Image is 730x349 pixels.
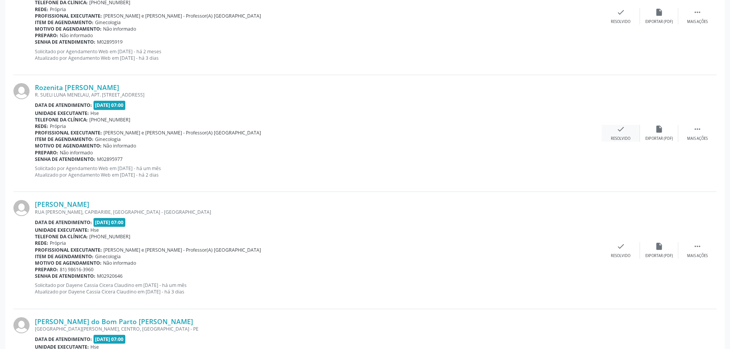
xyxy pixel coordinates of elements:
span: 81) 98616-3960 [60,266,94,273]
b: Preparo: [35,149,58,156]
b: Senha de atendimento: [35,273,95,279]
b: Telefone da clínica: [35,233,88,240]
i:  [693,242,702,251]
span: Própria [50,6,66,13]
b: Profissional executante: [35,247,102,253]
a: [PERSON_NAME] do Bom Parto [PERSON_NAME] [35,317,193,326]
i: insert_drive_file [655,8,663,16]
span: Própria [50,123,66,129]
b: Senha de atendimento: [35,39,95,45]
span: [PERSON_NAME] e [PERSON_NAME] - Professor(A) [GEOGRAPHIC_DATA] [103,13,261,19]
b: Item de agendamento: [35,136,94,143]
b: Senha de atendimento: [35,156,95,162]
a: [PERSON_NAME] [35,200,89,208]
b: Motivo de agendamento: [35,143,102,149]
i: check [617,242,625,251]
span: Própria [50,240,66,246]
span: Não informado [60,149,93,156]
div: Exportar (PDF) [645,19,673,25]
div: [GEOGRAPHIC_DATA][PERSON_NAME], CENTRO, [GEOGRAPHIC_DATA] - PE [35,326,602,332]
b: Rede: [35,6,48,13]
span: [PHONE_NUMBER] [89,233,130,240]
div: Exportar (PDF) [645,136,673,141]
span: Hse [90,227,99,233]
img: img [13,317,30,333]
div: Resolvido [611,19,630,25]
b: Data de atendimento: [35,336,92,342]
span: Não informado [60,32,93,39]
i:  [693,8,702,16]
b: Unidade executante: [35,227,89,233]
div: R. SUELI LUNA MENELAU, APT. [STREET_ADDRESS] [35,92,602,98]
i: insert_drive_file [655,125,663,133]
span: [DATE] 07:00 [94,101,126,110]
span: M02920646 [97,273,123,279]
span: [PHONE_NUMBER] [89,116,130,123]
span: [PERSON_NAME] e [PERSON_NAME] - Professor(A) [GEOGRAPHIC_DATA] [103,247,261,253]
span: Ginecologia [95,136,121,143]
a: Rozenita [PERSON_NAME] [35,83,119,92]
span: Ginecologia [95,253,121,260]
b: Data de atendimento: [35,219,92,226]
b: Item de agendamento: [35,19,94,26]
span: [DATE] 07:00 [94,218,126,227]
b: Profissional executante: [35,13,102,19]
b: Telefone da clínica: [35,116,88,123]
span: M02895919 [97,39,123,45]
div: Mais ações [687,19,708,25]
b: Motivo de agendamento: [35,26,102,32]
span: Hse [90,110,99,116]
div: Mais ações [687,253,708,259]
span: M02895977 [97,156,123,162]
img: img [13,83,30,99]
b: Profissional executante: [35,129,102,136]
span: [PERSON_NAME] e [PERSON_NAME] - Professor(A) [GEOGRAPHIC_DATA] [103,129,261,136]
p: Solicitado por Agendamento Web em [DATE] - há um mês Atualizado por Agendamento Web em [DATE] - h... [35,165,602,178]
b: Motivo de agendamento: [35,260,102,266]
b: Preparo: [35,266,58,273]
p: Solicitado por Dayene Cassia Cicera Claudino em [DATE] - há um mês Atualizado por Dayene Cassia C... [35,282,602,295]
span: Não informado [103,143,136,149]
b: Rede: [35,240,48,246]
div: Resolvido [611,136,630,141]
b: Unidade executante: [35,110,89,116]
b: Data de atendimento: [35,102,92,108]
i: insert_drive_file [655,242,663,251]
b: Item de agendamento: [35,253,94,260]
div: Exportar (PDF) [645,253,673,259]
b: Preparo: [35,32,58,39]
span: Não informado [103,260,136,266]
img: img [13,200,30,216]
span: [DATE] 07:00 [94,335,126,344]
span: Ginecologia [95,19,121,26]
i: check [617,125,625,133]
div: Mais ações [687,136,708,141]
p: Solicitado por Agendamento Web em [DATE] - há 2 meses Atualizado por Agendamento Web em [DATE] - ... [35,48,602,61]
div: Resolvido [611,253,630,259]
span: Não informado [103,26,136,32]
div: RUA [PERSON_NAME], CAPIBARIBE, [GEOGRAPHIC_DATA] - [GEOGRAPHIC_DATA] [35,209,602,215]
i:  [693,125,702,133]
b: Rede: [35,123,48,129]
i: check [617,8,625,16]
